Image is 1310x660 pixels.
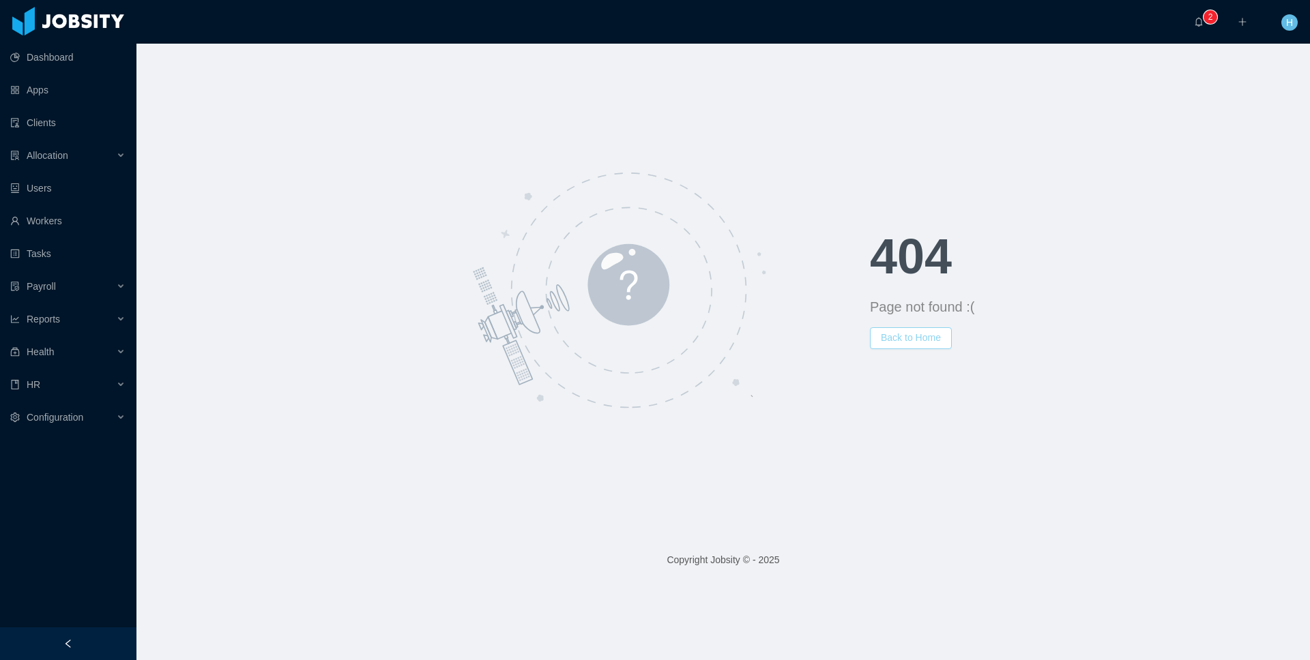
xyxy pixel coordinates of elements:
p: 2 [1208,10,1213,24]
h1: 404 [870,232,1310,281]
a: icon: userWorkers [10,207,126,235]
span: HR [27,379,40,390]
i: icon: book [10,380,20,389]
a: icon: pie-chartDashboard [10,44,126,71]
a: Back to Home [870,332,952,343]
sup: 2 [1204,10,1217,24]
a: icon: profileTasks [10,240,126,267]
span: Payroll [27,281,56,292]
span: Health [27,346,54,357]
a: icon: robotUsers [10,175,126,202]
i: icon: line-chart [10,314,20,324]
i: icon: file-protect [10,282,20,291]
i: icon: medicine-box [10,347,20,357]
div: Page not found :( [870,297,1310,316]
span: H [1286,14,1293,31]
a: icon: auditClients [10,109,126,136]
a: icon: appstoreApps [10,76,126,104]
span: Allocation [27,150,68,161]
span: Reports [27,314,60,325]
button: Back to Home [870,327,952,349]
i: icon: plus [1238,17,1247,27]
i: icon: bell [1194,17,1204,27]
footer: Copyright Jobsity © - 2025 [136,537,1310,584]
i: icon: setting [10,412,20,422]
i: icon: solution [10,151,20,160]
span: Configuration [27,412,83,423]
